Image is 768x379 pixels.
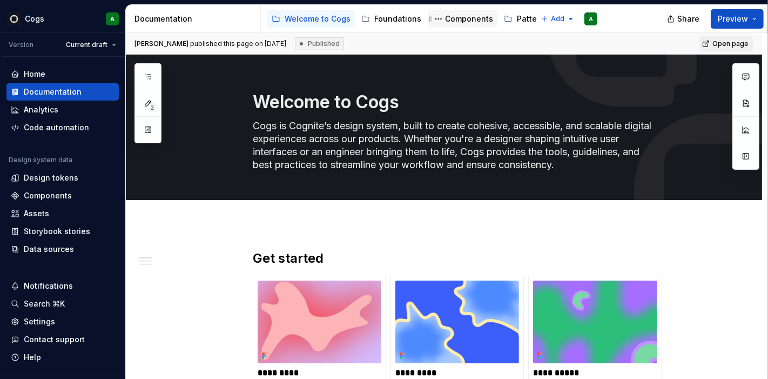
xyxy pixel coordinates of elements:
[24,172,78,183] div: Design tokens
[6,223,119,240] a: Storybook stories
[6,83,119,101] a: Documentation
[258,281,381,363] img: 8a14a9b0-daad-4038-95be-e11b7a167170.png
[711,9,764,29] button: Preview
[6,169,119,187] a: Design tokens
[9,156,72,164] div: Design system data
[134,14,256,24] div: Documentation
[134,39,188,48] span: [PERSON_NAME]
[25,14,44,24] div: Cogs
[445,14,493,24] div: Components
[6,205,119,222] a: Assets
[6,65,119,83] a: Home
[6,349,119,366] button: Help
[9,41,33,49] div: Version
[24,190,72,201] div: Components
[589,15,593,23] div: A
[24,298,65,309] div: Search ⌘K
[24,352,41,363] div: Help
[24,208,49,219] div: Assets
[66,41,107,49] span: Current draft
[6,187,119,204] a: Components
[6,241,119,258] a: Data sources
[24,226,90,237] div: Storybook stories
[61,37,121,52] button: Current draft
[6,295,119,312] button: Search ⌘K
[374,14,421,24] div: Foundations
[24,69,45,79] div: Home
[699,36,753,51] a: Open page
[24,87,82,97] div: Documentation
[428,10,497,28] a: Components
[662,9,706,29] button: Share
[6,331,119,348] button: Contact support
[285,14,351,24] div: Welcome to Cogs
[500,10,553,28] a: Patterns
[395,281,519,363] img: 19a8a1d6-1149-4a19-b137-9bf65c462d12.png
[295,37,344,50] div: Published
[677,14,699,24] span: Share
[712,39,749,48] span: Open page
[24,244,74,255] div: Data sources
[6,277,119,295] button: Notifications
[24,281,73,291] div: Notifications
[148,103,157,112] span: 2
[8,12,21,25] img: 293001da-8814-4710-858c-a22b548e5d5c.png
[6,313,119,330] a: Settings
[253,250,661,267] h2: Get started
[2,7,123,30] button: CogsA
[537,11,578,26] button: Add
[110,15,114,23] div: A
[6,101,119,118] a: Analytics
[517,14,549,24] div: Patterns
[251,117,659,174] textarea: Cogs is Cognite’s design system, built to create cohesive, accessible, and scalable digital exper...
[6,119,119,136] a: Code automation
[267,8,535,30] div: Page tree
[24,334,85,345] div: Contact support
[24,104,58,115] div: Analytics
[533,281,657,363] img: 79e1acbb-7114-460f-a286-8659c8b1208d.png
[267,10,355,28] a: Welcome to Cogs
[24,122,89,133] div: Code automation
[551,15,564,23] span: Add
[718,14,748,24] span: Preview
[134,39,286,48] span: published this page on [DATE]
[357,10,426,28] a: Foundations
[24,316,55,327] div: Settings
[251,89,659,115] textarea: Welcome to Cogs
